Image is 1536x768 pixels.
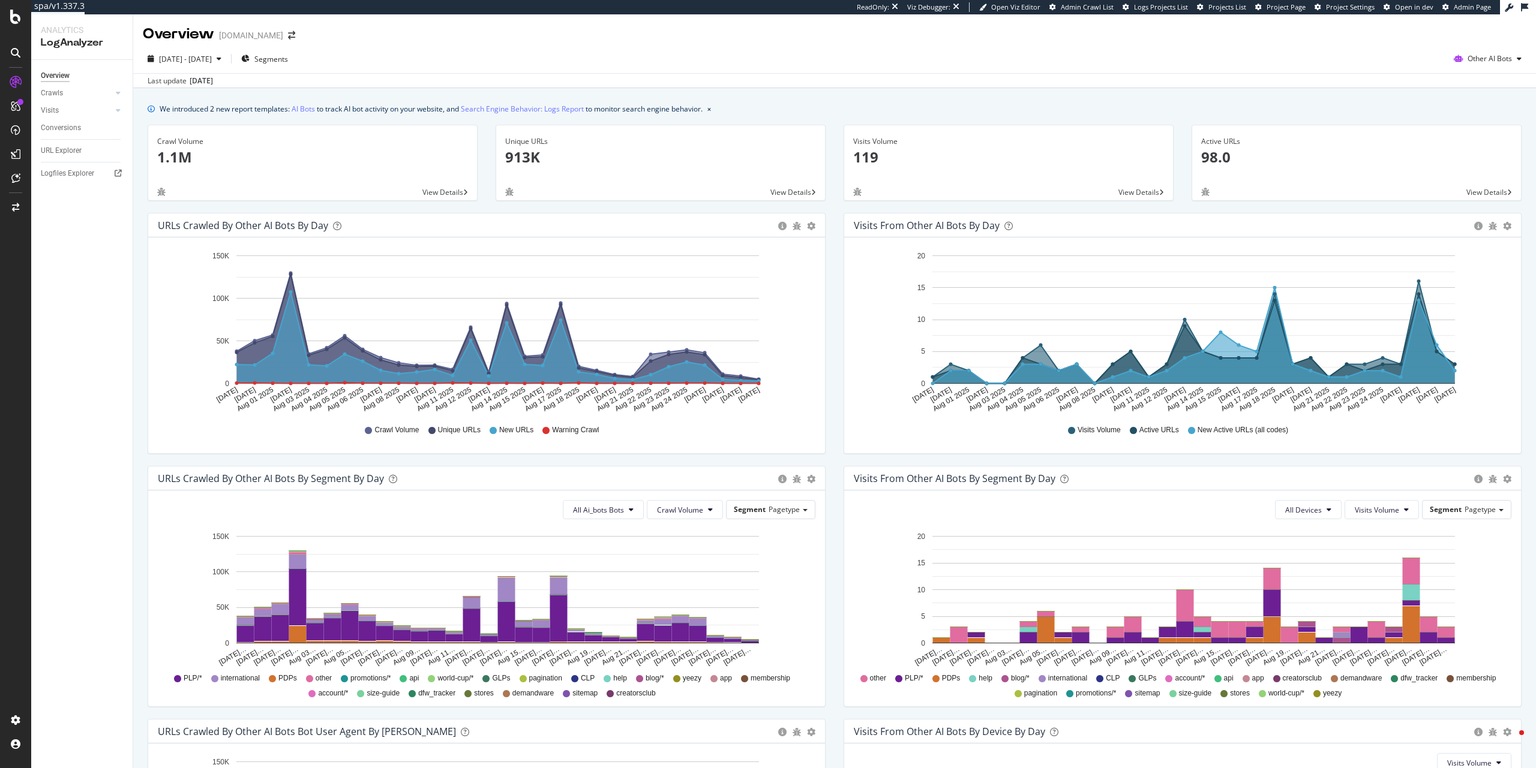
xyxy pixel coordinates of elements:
div: Last update [148,76,213,86]
button: Segments [236,49,293,68]
span: Segments [254,54,288,64]
span: [DATE] - [DATE] [159,54,212,64]
button: [DATE] - [DATE] [143,49,226,68]
iframe: Intercom live chat [1495,727,1524,756]
div: [DATE] [190,76,213,86]
span: Other AI Bots [1468,53,1512,64]
button: Other AI Bots [1449,49,1526,68]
